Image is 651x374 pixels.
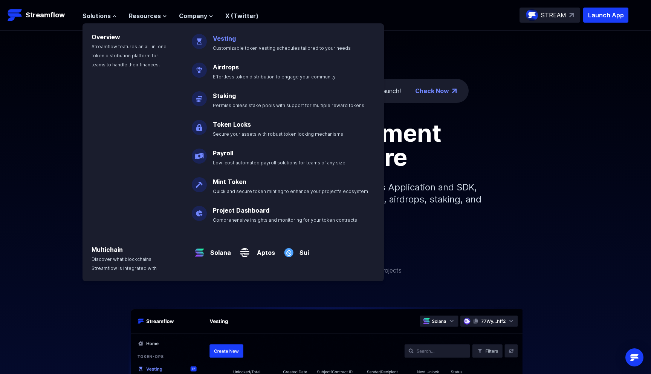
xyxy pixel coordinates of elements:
[452,89,457,93] img: top-right-arrow.png
[192,143,207,164] img: Payroll
[8,8,23,23] img: Streamflow Logo
[213,149,233,157] a: Payroll
[520,8,580,23] a: STREAM
[213,92,236,100] a: Staking
[129,11,167,20] button: Resources
[415,86,449,95] a: Check Now
[213,121,251,128] a: Token Locks
[179,11,213,20] button: Company
[192,85,207,106] img: Staking
[569,13,574,17] img: top-right-arrow.svg
[192,239,207,260] img: Solana
[213,103,364,108] span: Permissionless stake pools with support for multiple reward tokens
[213,131,343,137] span: Secure your assets with robust token locking mechanisms
[192,28,207,49] img: Vesting
[252,242,275,257] a: Aptos
[207,242,231,257] a: Solana
[192,171,207,192] img: Mint Token
[237,239,252,260] img: Aptos
[213,217,357,223] span: Comprehensive insights and monitoring for your token contracts
[213,63,239,71] a: Airdrops
[129,11,161,20] span: Resources
[92,246,123,253] a: Multichain
[526,9,538,21] img: streamflow-logo-circle.png
[296,242,309,257] a: Sui
[213,45,351,51] span: Customizable token vesting schedules tailored to your needs
[213,207,269,214] a: Project Dashboard
[92,44,167,67] span: Streamflow features an all-in-one token distribution platform for teams to handle their finances.
[213,189,368,194] span: Quick and secure token minting to enhance your project's ecosystem
[281,239,296,260] img: Sui
[192,200,207,221] img: Project Dashboard
[179,11,207,20] span: Company
[213,35,236,42] a: Vesting
[26,10,65,20] p: Streamflow
[213,160,345,166] span: Low-cost automated payroll solutions for teams of any size
[192,114,207,135] img: Token Locks
[8,8,75,23] a: Streamflow
[83,11,111,20] span: Solutions
[192,57,207,78] img: Airdrops
[92,33,120,41] a: Overview
[213,74,336,80] span: Effortless token distribution to engage your community
[213,178,246,185] a: Mint Token
[625,348,643,366] div: Open Intercom Messenger
[583,8,628,23] button: Launch App
[92,256,157,271] span: Discover what blockchains Streamflow is integrated with
[541,11,566,20] p: STREAM
[83,11,117,20] button: Solutions
[225,12,258,20] a: X (Twitter)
